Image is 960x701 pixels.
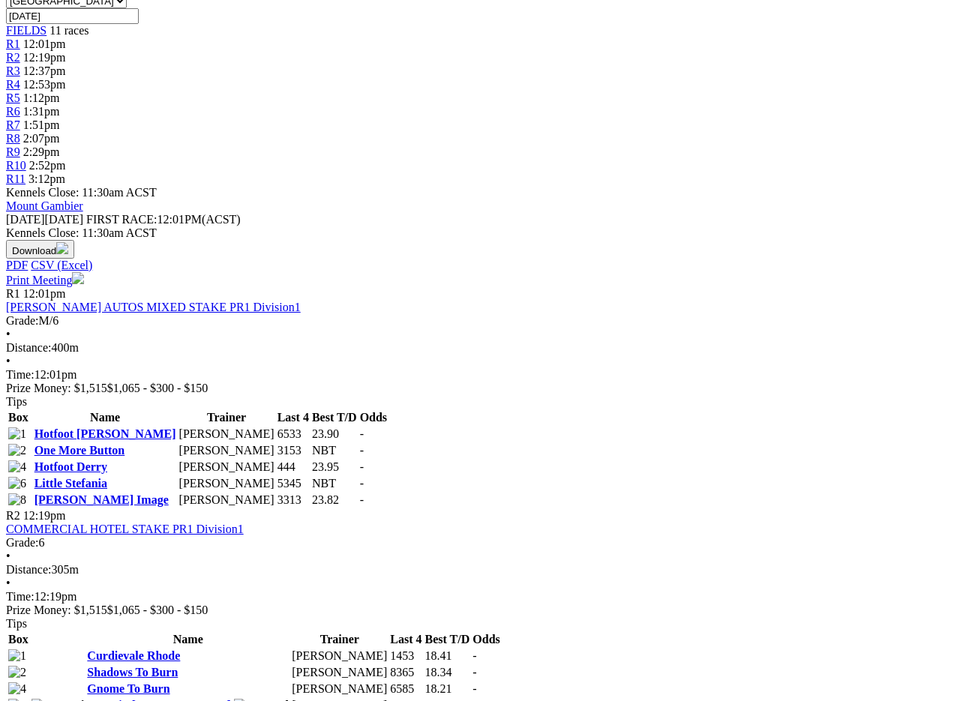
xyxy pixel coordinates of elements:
a: Shadows To Burn [87,666,178,679]
span: Box [8,633,28,646]
td: 444 [277,460,310,475]
td: NBT [311,443,358,458]
a: R8 [6,132,20,145]
div: 6 [6,536,954,550]
td: 18.21 [424,682,471,697]
span: Distance: [6,563,51,576]
span: R2 [6,509,20,522]
td: [PERSON_NAME] [291,665,388,680]
span: Box [8,411,28,424]
span: - [360,493,364,506]
td: [PERSON_NAME] [178,476,275,491]
span: R1 [6,287,20,300]
a: R6 [6,105,20,118]
td: [PERSON_NAME] [178,443,275,458]
a: Gnome To Burn [87,682,169,695]
td: [PERSON_NAME] [178,460,275,475]
button: Download [6,240,74,259]
th: Trainer [178,410,275,425]
a: Hotfoot [PERSON_NAME] [34,427,176,440]
span: Tips [6,395,27,408]
a: [PERSON_NAME] AUTOS MIXED STAKE PR1 Division1 [6,301,301,313]
img: 8 [8,493,26,507]
span: $1,065 - $300 - $150 [107,382,208,394]
span: - [360,427,364,440]
div: Prize Money: $1,515 [6,382,954,395]
span: $1,065 - $300 - $150 [107,604,208,616]
td: 18.34 [424,665,471,680]
span: 1:51pm [23,118,60,131]
td: 23.90 [311,427,358,442]
a: R5 [6,91,20,104]
div: 12:01pm [6,368,954,382]
a: R3 [6,64,20,77]
span: 12:37pm [23,64,66,77]
a: FIELDS [6,24,46,37]
th: Trainer [291,632,388,647]
div: Kennels Close: 11:30am ACST [6,226,954,240]
span: 2:29pm [23,145,60,158]
span: - [472,666,476,679]
span: Tips [6,617,27,630]
span: - [360,460,364,473]
a: COMMERCIAL HOTEL STAKE PR1 Division1 [6,523,244,535]
span: • [6,550,10,562]
span: 12:19pm [23,509,66,522]
span: • [6,577,10,589]
a: Hotfoot Derry [34,460,107,473]
span: - [360,477,364,490]
span: - [360,444,364,457]
div: 305m [6,563,954,577]
span: 12:01pm [23,37,66,50]
span: FIRST RACE: [86,213,157,226]
span: • [6,328,10,340]
td: 3153 [277,443,310,458]
a: Curdievale Rhode [87,649,180,662]
a: R1 [6,37,20,50]
span: 12:53pm [23,78,66,91]
td: 8365 [389,665,422,680]
th: Name [86,632,289,647]
span: Grade: [6,314,39,327]
img: 4 [8,682,26,696]
span: • [6,355,10,367]
th: Best T/D [311,410,358,425]
span: 1:31pm [23,105,60,118]
td: 23.82 [311,493,358,508]
a: One More Button [34,444,125,457]
span: Time: [6,590,34,603]
th: Odds [472,632,500,647]
a: R9 [6,145,20,158]
a: R7 [6,118,20,131]
td: 3313 [277,493,310,508]
a: CSV (Excel) [31,259,92,271]
img: 6 [8,477,26,490]
div: 12:19pm [6,590,954,604]
span: Kennels Close: 11:30am ACST [6,186,157,199]
span: 12:01pm [23,287,66,300]
div: Prize Money: $1,515 [6,604,954,617]
span: R10 [6,159,26,172]
td: NBT [311,476,358,491]
div: M/6 [6,314,954,328]
a: Little Stefania [34,477,107,490]
div: 400m [6,341,954,355]
th: Name [34,410,177,425]
th: Last 4 [389,632,422,647]
img: 2 [8,444,26,457]
img: download.svg [56,242,68,254]
a: R2 [6,51,20,64]
a: [PERSON_NAME] Image [34,493,169,506]
span: 2:07pm [23,132,60,145]
span: Time: [6,368,34,381]
span: Distance: [6,341,51,354]
td: 6585 [389,682,422,697]
th: Odds [359,410,388,425]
